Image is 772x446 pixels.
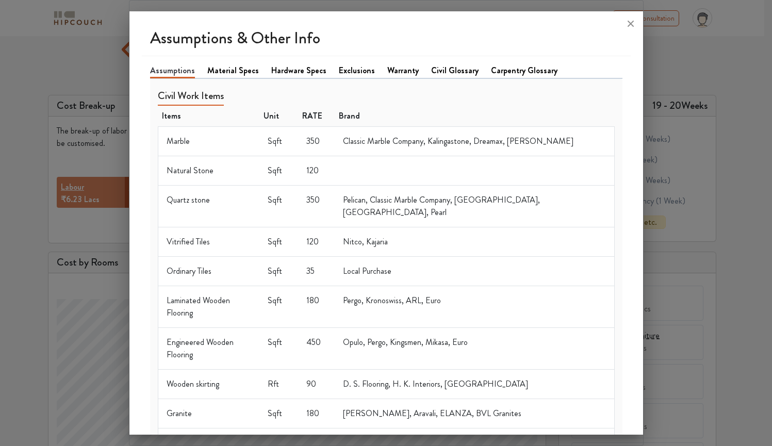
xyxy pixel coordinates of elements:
th: RATE [298,106,335,127]
h5: Civil Work Items [158,90,224,106]
td: Local Purchase [335,257,614,286]
td: Granite [158,399,259,428]
td: Sqft [259,328,298,370]
td: Laminated Wooden Flooring [158,286,259,328]
td: Sqft [259,186,298,227]
td: D. S. Flooring, H. K. Interiors, [GEOGRAPHIC_DATA] [335,370,614,399]
td: Sqft [259,127,298,156]
td: Vitrified Tiles [158,227,259,257]
a: Exclusions [339,64,375,77]
a: Carpentry Glossary [491,64,557,77]
a: Material Specs [207,64,259,77]
td: 450 [298,328,335,370]
td: 180 [298,286,335,328]
td: Opulo, Pergo, Kingsmen, Mikasa, Euro [335,328,614,370]
a: Assumptions [150,64,195,78]
td: Natural Stone [158,156,259,186]
th: Items [158,106,259,127]
td: Pelican, Classic Marble Company, [GEOGRAPHIC_DATA], [GEOGRAPHIC_DATA], Pearl [335,186,614,227]
td: Marble [158,127,259,156]
td: Ordinary Tiles [158,257,259,286]
h1: Assumptions & Other Info [142,20,631,56]
td: 180 [298,399,335,428]
a: Civil Glossary [431,64,479,77]
a: Hardware Specs [271,64,326,77]
td: Sqft [259,399,298,428]
td: Sqft [259,257,298,286]
td: 35 [298,257,335,286]
td: Sqft [259,286,298,328]
td: Engineered Wooden Flooring [158,328,259,370]
th: Brand [335,106,614,127]
a: Warranty [387,64,419,77]
td: [PERSON_NAME], Aravali, ELANZA, BVL Granites [335,399,614,428]
td: 350 [298,186,335,227]
td: 90 [298,370,335,399]
td: Pergo, Kronoswiss, ARL, Euro [335,286,614,328]
td: Wooden skirting [158,370,259,399]
td: Sqft [259,227,298,257]
td: Sqft [259,156,298,186]
td: 350 [298,127,335,156]
td: 120 [298,156,335,186]
td: Nitco, Kajaria [335,227,614,257]
td: 120 [298,227,335,257]
th: Unit [259,106,298,127]
td: Quartz stone [158,186,259,227]
td: Rft [259,370,298,399]
td: Classic Marble Company, Kalingastone, Dreamax, [PERSON_NAME] [335,127,614,156]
